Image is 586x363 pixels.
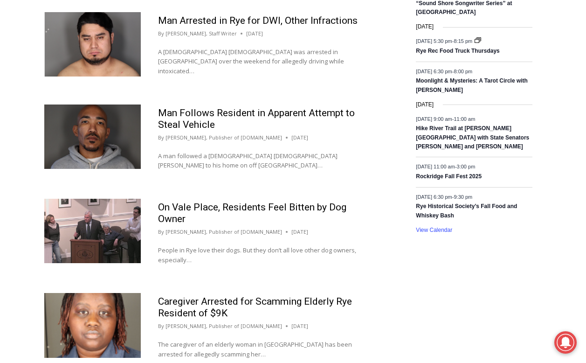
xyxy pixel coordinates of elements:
a: Moonlight & Mysteries: A Tarot Circle with [PERSON_NAME] [416,77,528,94]
span: 8:00 pm [454,68,472,74]
span: [DATE] 5:30 pm [416,38,452,43]
span: [DATE] 6:30 pm [416,194,452,199]
a: [PERSON_NAME], Publisher of [DOMAIN_NAME] [165,228,282,235]
time: [DATE] [291,133,308,142]
img: (PHOTO: Karen Lake and Sue Melfi (on left) and Dave Cotten (on right), all residents of Vale Plac... [44,199,141,263]
span: 3:00 pm [457,164,476,169]
p: A [DEMOGRAPHIC_DATA] [DEMOGRAPHIC_DATA] was arrested in [GEOGRAPHIC_DATA] over the weekend for al... [158,47,365,76]
span: By [158,322,164,330]
a: Caregiver Arrested for Scamming Elderly Rye Resident of $9K [158,296,352,319]
a: [PERSON_NAME], Staff Writer [165,30,237,37]
time: - [416,68,472,74]
a: [PERSON_NAME], Publisher of [DOMAIN_NAME] [165,134,282,141]
span: [DATE] 11:00 am [416,164,455,169]
time: [DATE] [291,322,308,330]
img: (PHOTO: Amie Faye, 35, of the Bronx, was arrested by Rye PD on Wednesday, January 29, 2025 for al... [44,293,141,357]
p: The caregiver of an elderly woman in [GEOGRAPHIC_DATA] has been arrested for allegedly scamming her… [158,340,365,359]
time: - [416,164,475,169]
time: - [416,38,474,43]
span: [DATE] 6:30 pm [416,68,452,74]
time: [DATE] [416,100,434,109]
img: (PHOTO: On Saturday, February 1, 2025, Rye PD arrested Carlos Varela-Pichardo, age 33 of the Bron... [44,105,141,169]
time: [DATE] [416,22,434,31]
span: 8:15 pm [454,38,472,43]
a: Rye Rec Food Truck Thursdays [416,48,499,55]
p: A man followed a [DEMOGRAPHIC_DATA] [DEMOGRAPHIC_DATA][PERSON_NAME] to his home on off [GEOGRAPHI... [158,151,365,171]
a: View Calendar [416,227,452,234]
span: By [158,133,164,142]
a: Rye Historical Society’s Fall Food and Whiskey Bash [416,203,517,219]
span: 9:30 pm [454,194,472,199]
span: By [158,228,164,236]
time: - [416,116,475,121]
a: Rockridge Fall Fest 2025 [416,173,482,181]
img: (PHOTO: Jonathan Soto, age 30, of Cold Spring, NY, was arrested by Rye PD on Saturday, February 8... [44,12,141,77]
a: Man Arrested in Rye for DWI, Other Infractions [158,15,358,26]
a: On Vale Place, Residents Feel Bitten by Dog Owner [158,202,346,224]
time: [DATE] [291,228,308,236]
p: People in Rye love their dogs. But they don’t all love other dog owners, especially… [158,245,365,265]
span: By [158,29,164,38]
a: [PERSON_NAME], Publisher of [DOMAIN_NAME] [165,322,282,329]
time: [DATE] [246,29,263,38]
a: Hike River Trail at [PERSON_NAME][GEOGRAPHIC_DATA] with State Senators [PERSON_NAME] and [PERSON_... [416,125,529,151]
span: 11:00 am [454,116,475,121]
a: Man Follows Resident in Apparent Attempt to Steal Vehicle [158,107,355,130]
span: [DATE] 9:00 am [416,116,452,121]
time: - [416,194,472,199]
